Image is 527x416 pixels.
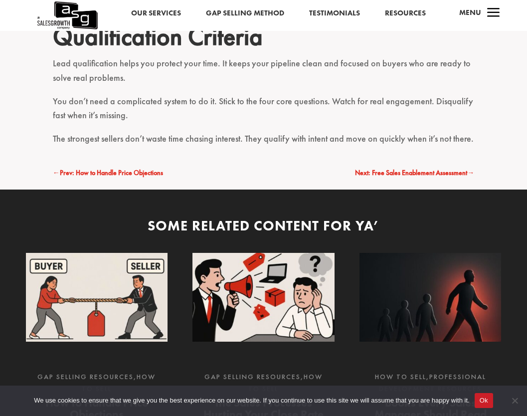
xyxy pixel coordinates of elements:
[309,7,360,20] a: Testimonials
[53,94,475,132] p: You don’t need a complicated system to do it. Stick to the four core questions. Watch for real en...
[131,7,181,20] a: Our Services
[36,371,158,395] p: ,
[355,168,467,177] span: Next: Free Sales Enablement Assessment
[26,253,168,342] img: How to Handle Price Objections
[475,393,493,408] button: Ok
[355,167,474,179] a: Next: Free Sales Enablement Assessment→
[459,7,481,17] span: Menu
[202,371,324,395] p: ,
[192,253,334,342] img: The Sales Processes Hurting Your Close Rate
[53,132,475,146] p: The strongest sellers don’t waste time chasing interest. They qualify with intent and move on qui...
[37,372,134,381] a: Gap Selling Resources
[375,372,426,381] a: How to Sell
[369,371,491,395] p: ,
[34,396,469,406] span: We use cookies to ensure that we give you the best experience on our website. If you continue to ...
[379,372,486,393] a: Professional Development Resources
[53,167,163,179] a: ←Prev: How to Handle Price Objections
[206,7,284,20] a: Gap Selling Method
[204,372,301,381] a: Gap Selling Resources
[26,216,501,235] div: Some Related Content for Ya’
[484,3,504,23] span: a
[359,253,501,342] img: Books Every Sales Manager Should Read
[53,56,475,94] p: Lead qualification helps you protect your time. It keeps your pipeline clean and focused on buyer...
[510,396,520,406] span: No
[467,168,474,177] span: →
[53,168,60,177] span: ←
[60,168,163,177] span: Prev: How to Handle Price Objections
[385,7,426,20] a: Resources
